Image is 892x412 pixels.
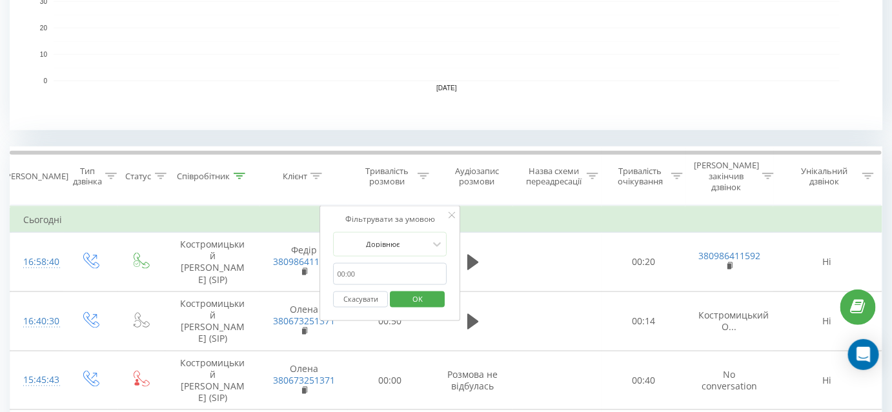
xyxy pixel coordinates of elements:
a: 380673251371 [273,374,335,386]
text: [DATE] [436,85,457,92]
td: Ні [773,291,882,351]
td: Федір [260,233,348,292]
a: 380673251371 [273,315,335,327]
div: Співробітник [177,171,230,182]
div: Фільтрувати за умовою [334,213,447,226]
td: 00:20 [602,233,686,292]
td: 00:40 [602,351,686,410]
div: [PERSON_NAME] закінчив дзвінок [694,160,759,193]
span: Костромицький О... [698,309,769,333]
input: 00:00 [334,263,447,286]
span: Розмова не відбулась [448,368,498,392]
td: Олена [260,351,348,410]
div: Клієнт [283,171,307,182]
div: Тип дзвінка [73,166,102,188]
td: Костромицький [PERSON_NAME] (SIP) [165,233,260,292]
div: Назва схеми переадресації [525,166,583,188]
div: Тривалість розмови [360,166,414,188]
div: Статус [126,171,152,182]
div: Аудіозапис розмови [444,166,511,188]
div: [PERSON_NAME] [3,171,68,182]
div: 16:58:40 [23,250,51,275]
td: Ні [773,351,882,410]
a: 380986411592 [273,255,335,268]
div: Тривалість очікування [613,166,668,188]
text: 10 [40,51,48,58]
div: Унікальний дзвінок [790,166,859,188]
div: Open Intercom Messenger [848,339,879,370]
text: 0 [43,77,47,84]
td: Костромицький [PERSON_NAME] (SIP) [165,351,260,410]
td: 00:00 [348,351,432,410]
text: 20 [40,25,48,32]
a: 380986411592 [698,250,760,262]
span: OK [400,289,436,309]
td: No conversation [685,351,773,410]
button: Скасувати [334,291,389,308]
td: Олена [260,291,348,351]
td: Ні [773,233,882,292]
td: 00:14 [602,291,686,351]
div: 15:45:43 [23,368,51,393]
td: Костромицький [PERSON_NAME] (SIP) [165,291,260,351]
div: 16:40:30 [23,309,51,334]
button: OK [390,291,445,308]
td: Сьогодні [10,207,882,233]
